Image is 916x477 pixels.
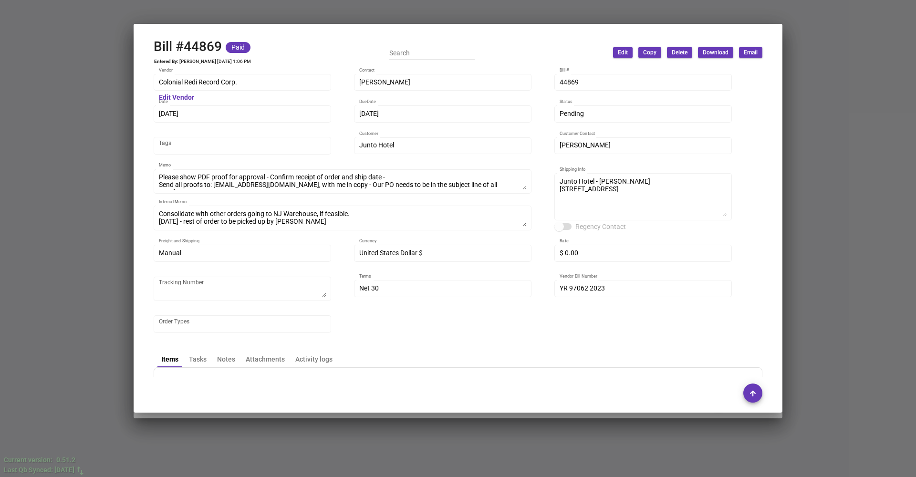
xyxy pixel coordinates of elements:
[575,221,626,232] span: Regency Contact
[638,47,661,58] button: Copy
[560,285,727,292] input: Vendor Bill Number
[613,47,633,58] button: Edit
[739,47,762,58] button: Email
[560,110,584,117] span: Pending
[643,49,656,57] span: Copy
[154,59,179,64] td: Entered By:
[159,249,181,257] span: Manual
[672,49,687,57] span: Delete
[56,455,75,465] div: 0.51.2
[189,354,207,364] div: Tasks
[667,47,692,58] button: Delete
[744,49,758,57] span: Email
[703,49,729,57] span: Download
[161,354,178,364] div: Items
[179,59,251,64] td: [PERSON_NAME] [DATE] 1:06 PM
[698,47,733,58] button: Download
[217,354,235,364] div: Notes
[4,455,52,465] div: Current version:
[159,94,194,102] mat-hint: Edit Vendor
[226,42,250,53] mat-chip: Paid
[154,39,222,55] h2: Bill #44869
[618,49,628,57] span: Edit
[295,354,333,364] div: Activity logs
[246,354,285,364] div: Attachments
[4,465,74,475] div: Last Qb Synced: [DATE]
